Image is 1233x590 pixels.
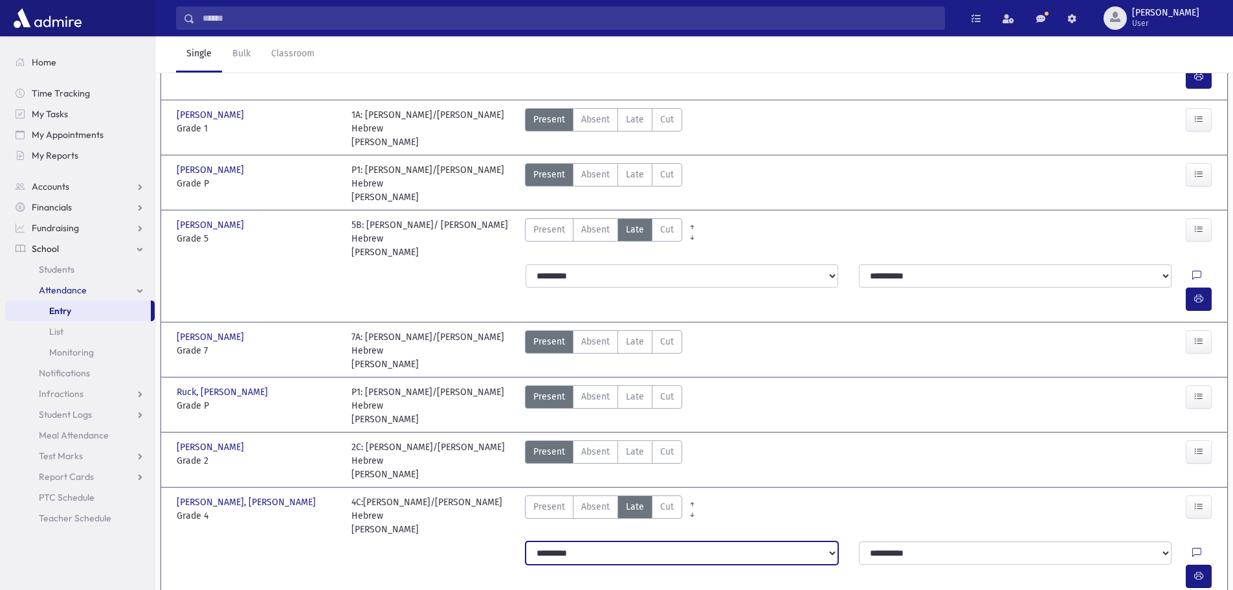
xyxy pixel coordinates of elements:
[39,264,74,275] span: Students
[5,280,155,301] a: Attendance
[351,330,513,371] div: 7A: [PERSON_NAME]/[PERSON_NAME] Hebrew [PERSON_NAME]
[5,321,155,342] a: List
[533,113,565,126] span: Present
[176,36,222,73] a: Single
[351,440,513,481] div: 2C: [PERSON_NAME]/[PERSON_NAME] Hebrew [PERSON_NAME]
[626,500,644,514] span: Late
[660,113,674,126] span: Cut
[5,446,155,466] a: Test Marks
[177,454,339,468] span: Grade 2
[177,495,318,509] span: [PERSON_NAME], [PERSON_NAME]
[177,163,247,177] span: [PERSON_NAME]
[39,492,94,503] span: PTC Schedule
[1132,8,1199,18] span: [PERSON_NAME]
[32,181,69,192] span: Accounts
[177,344,339,357] span: Grade 7
[351,108,513,149] div: 1A: [PERSON_NAME]/[PERSON_NAME] Hebrew [PERSON_NAME]
[533,390,565,403] span: Present
[39,450,83,462] span: Test Marks
[525,163,682,204] div: AttTypes
[5,383,155,404] a: Infractions
[5,508,155,528] a: Teacher Schedule
[222,36,261,73] a: Bulk
[525,108,682,149] div: AttTypes
[525,385,682,426] div: AttTypes
[5,197,155,218] a: Financials
[49,305,71,317] span: Entry
[533,445,565,459] span: Present
[5,52,155,73] a: Home
[32,87,90,99] span: Time Tracking
[626,390,644,403] span: Late
[177,232,339,245] span: Grade 5
[660,445,674,459] span: Cut
[581,445,610,459] span: Absent
[39,512,111,524] span: Teacher Schedule
[49,346,94,358] span: Monitoring
[49,326,63,337] span: List
[581,113,610,126] span: Absent
[626,168,644,181] span: Late
[5,259,155,280] a: Students
[10,5,85,31] img: AdmirePro
[533,335,565,348] span: Present
[351,163,513,204] div: P1: [PERSON_NAME]/[PERSON_NAME] Hebrew [PERSON_NAME]
[5,83,155,104] a: Time Tracking
[32,129,104,141] span: My Appointments
[177,177,339,190] span: Grade P
[5,487,155,508] a: PTC Schedule
[533,168,565,181] span: Present
[177,509,339,523] span: Grade 4
[626,113,644,126] span: Late
[525,495,682,536] div: AttTypes
[177,385,271,399] span: Ruck, [PERSON_NAME]
[626,335,644,348] span: Late
[177,440,247,454] span: [PERSON_NAME]
[581,500,610,514] span: Absent
[351,495,513,536] div: 4C:[PERSON_NAME]/[PERSON_NAME] Hebrew [PERSON_NAME]
[5,145,155,166] a: My Reports
[32,222,79,234] span: Fundraising
[32,56,56,68] span: Home
[525,330,682,371] div: AttTypes
[660,335,674,348] span: Cut
[39,367,90,379] span: Notifications
[39,284,87,296] span: Attendance
[660,223,674,236] span: Cut
[177,330,247,344] span: [PERSON_NAME]
[5,342,155,363] a: Monitoring
[32,108,68,120] span: My Tasks
[32,201,72,213] span: Financials
[581,390,610,403] span: Absent
[5,104,155,124] a: My Tasks
[626,445,644,459] span: Late
[177,399,339,413] span: Grade P
[177,108,247,122] span: [PERSON_NAME]
[5,218,155,238] a: Fundraising
[660,390,674,403] span: Cut
[32,150,78,161] span: My Reports
[525,440,682,481] div: AttTypes
[5,466,155,487] a: Report Cards
[525,218,682,259] div: AttTypes
[5,238,155,259] a: School
[5,124,155,145] a: My Appointments
[195,6,944,30] input: Search
[32,243,59,255] span: School
[533,223,565,236] span: Present
[581,168,610,181] span: Absent
[660,168,674,181] span: Cut
[581,335,610,348] span: Absent
[177,122,339,135] span: Grade 1
[1132,18,1199,28] span: User
[351,385,513,426] div: P1: [PERSON_NAME]/[PERSON_NAME] Hebrew [PERSON_NAME]
[626,223,644,236] span: Late
[261,36,325,73] a: Classroom
[39,388,83,400] span: Infractions
[5,176,155,197] a: Accounts
[39,429,109,441] span: Meal Attendance
[5,301,151,321] a: Entry
[39,471,94,482] span: Report Cards
[5,404,155,425] a: Student Logs
[351,218,513,259] div: 5B: [PERSON_NAME]/ [PERSON_NAME] Hebrew [PERSON_NAME]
